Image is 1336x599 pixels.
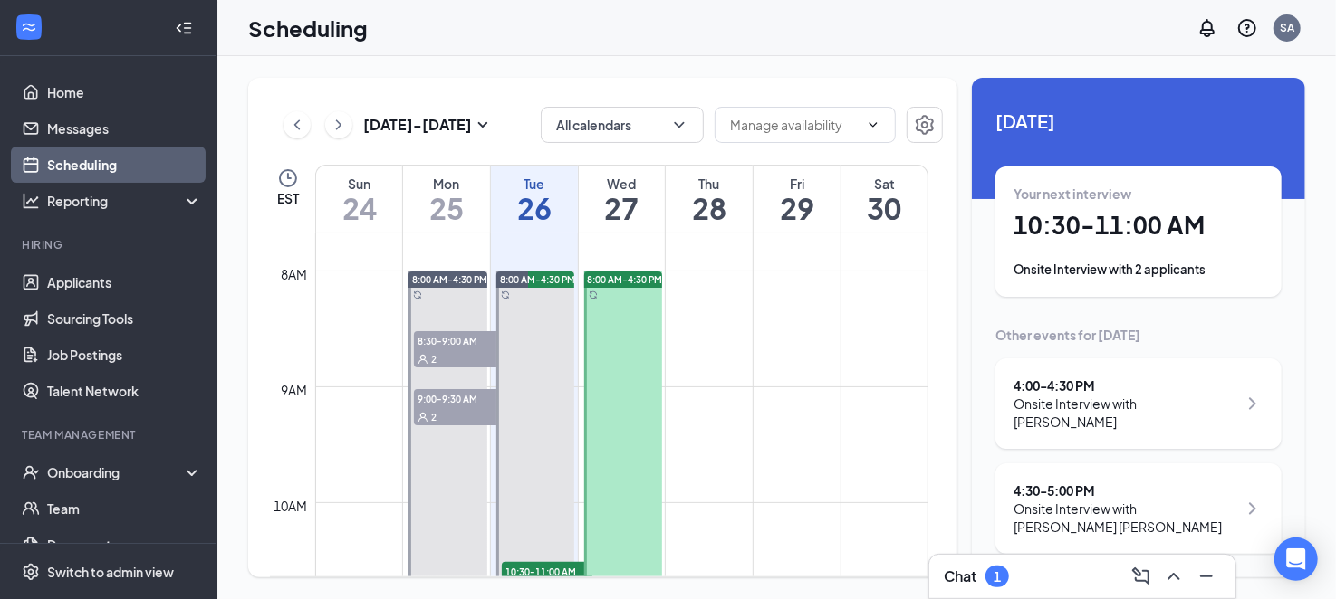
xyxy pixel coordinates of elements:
[271,496,312,516] div: 10am
[22,563,40,581] svg: Settings
[666,193,753,223] h1: 28
[1274,537,1318,581] div: Open Intercom Messenger
[47,337,202,373] a: Job Postings
[944,566,976,586] h3: Chat
[22,192,40,210] svg: Analysis
[500,273,575,286] span: 8:00 AM-4:30 PM
[1242,393,1264,414] svg: ChevronRight
[491,166,578,233] a: August 26, 2025
[431,411,437,423] span: 2
[403,193,490,223] h1: 25
[22,463,40,481] svg: UserCheck
[1130,566,1152,587] svg: ComposeMessage
[47,527,202,563] a: Documents
[325,111,352,138] button: ChevronRight
[47,563,174,581] div: Switch to admin view
[588,273,663,286] span: 8:00 AM-4:30 PM
[907,107,943,143] button: Settings
[412,273,487,286] span: 8:00 AM-4:30 PM
[414,331,505,349] span: 8:30-9:00 AM
[666,166,753,233] a: August 28, 2025
[47,264,202,300] a: Applicants
[418,412,428,423] svg: User
[248,13,368,43] h1: Scheduling
[418,354,428,365] svg: User
[316,193,402,223] h1: 24
[501,290,510,299] svg: Sync
[1159,562,1188,591] button: ChevronUp
[491,193,578,223] h1: 26
[1014,395,1237,431] div: Onsite Interview with [PERSON_NAME]
[1014,376,1237,395] div: 4:00 - 4:30 PM
[47,373,202,409] a: Talent Network
[1280,20,1294,35] div: SA
[363,115,472,135] h3: [DATE] - [DATE]
[47,74,202,110] a: Home
[841,175,928,193] div: Sat
[914,114,936,136] svg: Settings
[22,427,198,442] div: Team Management
[1014,261,1264,279] div: Onsite Interview with 2 applicants
[1014,185,1264,203] div: Your next interview
[47,110,202,147] a: Messages
[841,193,928,223] h1: 30
[20,18,38,36] svg: WorkstreamLogo
[579,166,666,233] a: August 27, 2025
[589,290,598,299] svg: Sync
[278,264,312,284] div: 8am
[47,147,202,183] a: Scheduling
[403,175,490,193] div: Mon
[754,166,841,233] a: August 29, 2025
[666,175,753,193] div: Thu
[413,290,422,299] svg: Sync
[316,175,402,193] div: Sun
[414,389,505,407] span: 9:00-9:30 AM
[866,118,880,132] svg: ChevronDown
[1192,562,1221,591] button: Minimize
[1014,481,1237,499] div: 4:30 - 5:00 PM
[288,114,306,136] svg: ChevronLeft
[278,380,312,400] div: 9am
[330,114,348,136] svg: ChevronRight
[47,192,203,210] div: Reporting
[47,300,202,337] a: Sourcing Tools
[277,167,299,189] svg: Clock
[754,175,841,193] div: Fri
[1196,566,1217,587] svg: Minimize
[1014,210,1264,241] h1: 10:30 - 11:00 AM
[472,114,494,136] svg: SmallChevronDown
[841,166,928,233] a: August 30, 2025
[47,490,202,527] a: Team
[175,19,193,37] svg: Collapse
[277,189,299,207] span: EST
[579,193,666,223] h1: 27
[579,175,666,193] div: Wed
[502,562,592,580] span: 10:30-11:00 AM
[1242,498,1264,519] svg: ChevronRight
[730,115,859,135] input: Manage availability
[1163,566,1185,587] svg: ChevronUp
[431,353,437,366] span: 2
[1014,499,1237,536] div: Onsite Interview with [PERSON_NAME] [PERSON_NAME]
[994,569,1001,585] div: 1
[22,237,198,252] div: Hiring
[1236,17,1258,39] svg: QuestionInfo
[403,166,490,233] a: August 25, 2025
[995,326,1282,344] div: Other events for [DATE]
[1127,562,1156,591] button: ComposeMessage
[47,463,187,481] div: Onboarding
[541,107,704,143] button: All calendarsChevronDown
[670,116,688,134] svg: ChevronDown
[284,111,311,138] button: ChevronLeft
[491,175,578,193] div: Tue
[754,193,841,223] h1: 29
[316,166,402,233] a: August 24, 2025
[1197,17,1218,39] svg: Notifications
[995,107,1282,135] span: [DATE]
